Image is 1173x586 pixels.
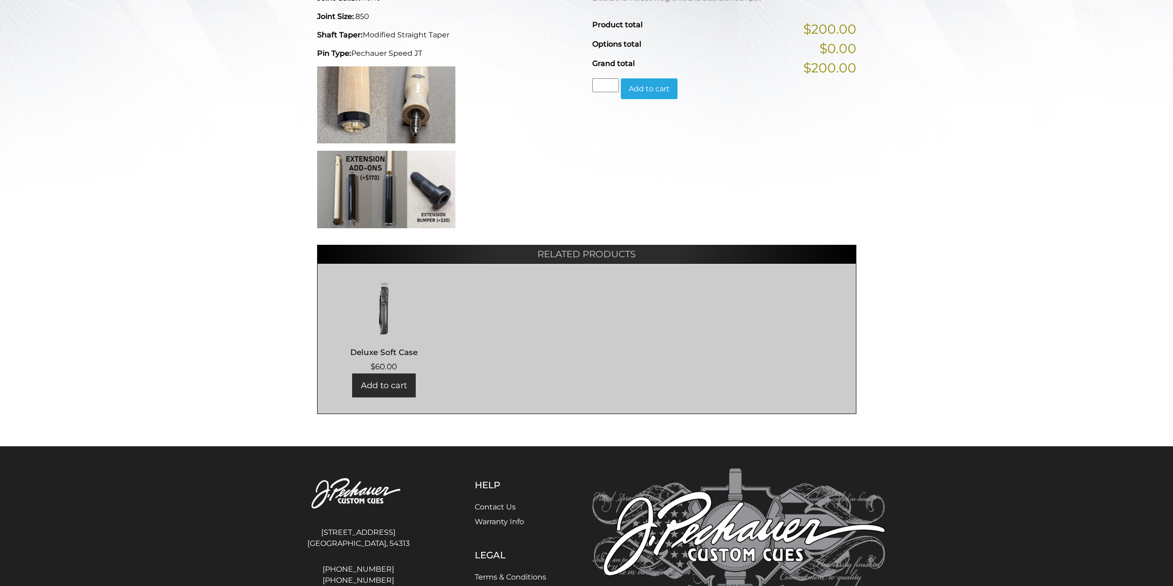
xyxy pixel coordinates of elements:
[317,11,581,22] p: .850
[592,78,619,92] input: Product quantity
[803,58,856,77] span: $200.00
[317,245,856,263] h2: Related products
[475,573,546,581] a: Terms & Conditions
[288,575,429,586] a: [PHONE_NUMBER]
[475,479,546,491] h5: Help
[475,550,546,561] h5: Legal
[475,503,516,511] a: Contact Us
[327,343,442,361] h2: Deluxe Soft Case
[317,49,351,58] strong: Pin Type:
[803,19,856,39] span: $200.00
[288,523,429,553] address: [STREET_ADDRESS] [GEOGRAPHIC_DATA], 54313
[317,48,581,59] p: Pechauer Speed JT
[317,12,354,21] strong: Joint Size:
[327,280,442,373] a: Deluxe Soft Case $60.00
[317,30,581,41] p: Modified Straight Taper
[592,59,635,68] span: Grand total
[288,564,429,575] a: [PHONE_NUMBER]
[317,30,363,39] strong: Shaft Taper:
[352,373,416,397] a: Add to cart: “Deluxe Soft Case”
[288,468,429,520] img: Pechauer Custom Cues
[371,362,397,371] bdi: 60.00
[819,39,856,58] span: $0.00
[592,20,642,29] span: Product total
[327,280,442,335] img: Deluxe Soft Case
[475,517,524,526] a: Warranty Info
[592,40,641,48] span: Options total
[621,78,678,100] button: Add to cart
[371,362,375,371] span: $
